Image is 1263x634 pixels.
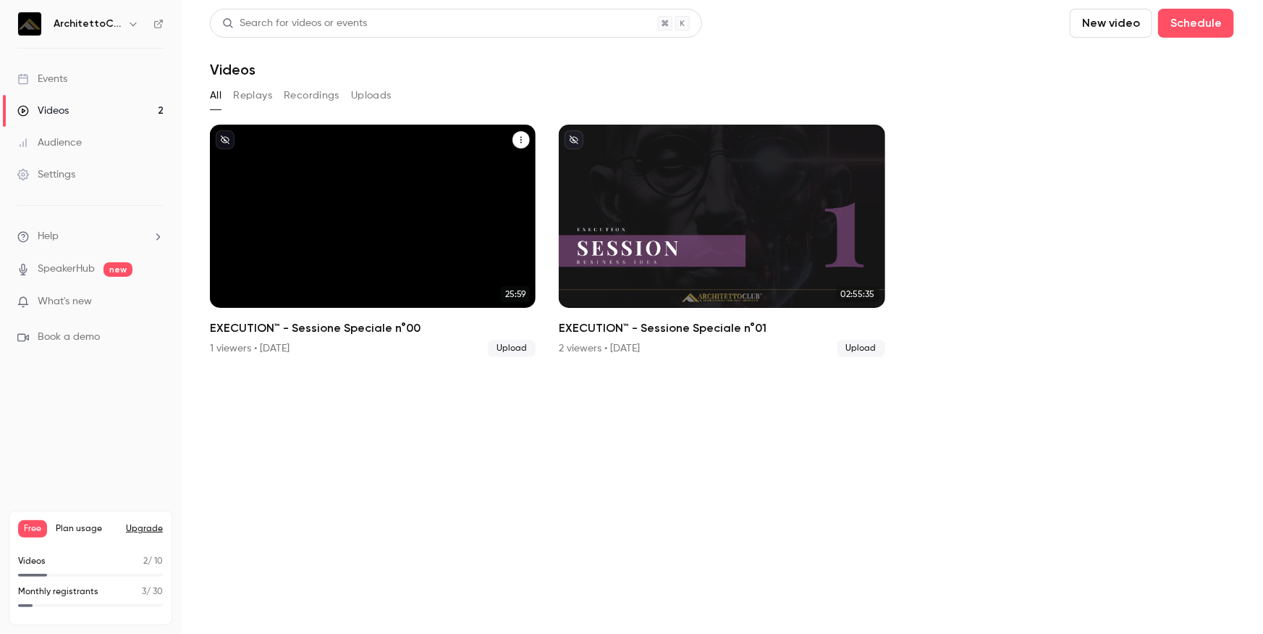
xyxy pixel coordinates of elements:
[559,341,640,356] div: 2 viewers • [DATE]
[210,84,221,107] button: All
[18,12,41,36] img: ArchitettoClub
[210,61,255,78] h1: Videos
[210,125,1234,357] ul: Videos
[210,125,536,357] a: 25:59EXECUTION™ - Sessione Speciale n°001 viewers • [DATE]Upload
[38,262,95,277] a: SpeakerHub
[17,104,69,118] div: Videos
[142,588,146,596] span: 3
[222,16,367,31] div: Search for videos or events
[146,296,164,309] iframe: Noticeable Trigger
[559,125,884,357] a: 02:55:35EXECUTION™ - Sessione Speciale n°012 viewers • [DATE]Upload
[284,84,339,107] button: Recordings
[38,294,92,309] span: What's new
[1070,9,1152,38] button: New video
[488,340,536,357] span: Upload
[351,84,392,107] button: Uploads
[210,125,536,357] li: EXECUTION™ - Sessione Speciale n°00
[233,84,272,107] button: Replays
[126,523,163,535] button: Upgrade
[142,585,163,598] p: / 30
[143,555,163,568] p: / 10
[17,72,67,86] div: Events
[38,330,100,345] span: Book a demo
[837,286,879,302] span: 02:55:35
[104,262,132,277] span: new
[54,17,122,31] h6: ArchitettoClub
[17,229,164,244] li: help-dropdown-opener
[18,520,47,538] span: Free
[565,130,583,149] button: unpublished
[18,585,98,598] p: Monthly registrants
[56,523,117,535] span: Plan usage
[210,320,536,337] h2: EXECUTION™ - Sessione Speciale n°00
[1158,9,1234,38] button: Schedule
[143,557,148,566] span: 2
[210,341,290,356] div: 1 viewers • [DATE]
[210,9,1234,625] section: Videos
[17,135,82,150] div: Audience
[17,167,75,182] div: Settings
[18,555,46,568] p: Videos
[501,286,530,302] span: 25:59
[38,229,59,244] span: Help
[216,130,235,149] button: unpublished
[837,340,885,357] span: Upload
[559,320,884,337] h2: EXECUTION™ - Sessione Speciale n°01
[559,125,884,357] li: EXECUTION™ - Sessione Speciale n°01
